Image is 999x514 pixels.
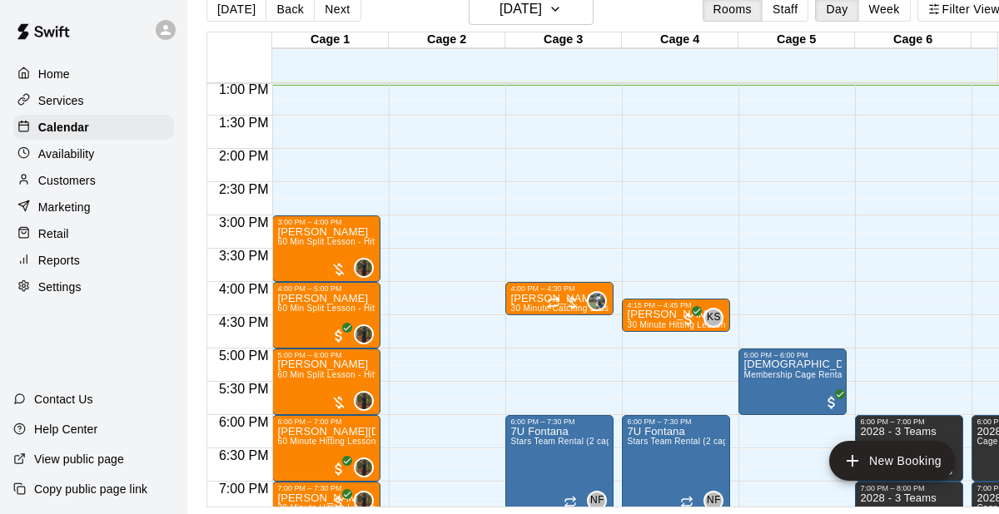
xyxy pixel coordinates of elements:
div: Cage 4 [622,32,738,48]
a: Customers [13,168,174,193]
div: 7:00 PM – 8:00 PM [860,484,958,492]
p: Home [38,66,70,82]
span: Stars Team Rental (2 cages) [627,437,740,446]
div: Mike Thatcher [354,258,374,278]
div: 4:00 PM – 5:00 PM: Hudson Wallace [272,282,380,348]
span: Mike Thatcher [360,258,374,278]
span: All customers have paid [331,328,347,344]
span: Membership Cage Rental [743,370,844,379]
span: All customers have paid [331,494,347,511]
img: Mike Thatcher [355,459,372,476]
div: Nick Fontana [587,491,607,511]
div: 5:00 PM – 6:00 PM [743,351,842,359]
p: Retail [38,225,69,242]
span: 1:30 PM [215,116,273,130]
img: Mike Thatcher [355,326,372,343]
div: 7:00 PM – 7:30 PM [277,484,375,492]
div: 6:00 PM – 7:00 PM [277,418,375,426]
div: 6:00 PM – 7:30 PM [510,418,609,426]
div: 6:00 PM – 7:30 PM [627,418,725,426]
span: 60 Min Split Lesson - Hitting/Pitching [277,370,424,379]
span: KS [707,309,721,326]
div: 5:00 PM – 6:00 PM: Membership Cage Rental [738,348,847,415]
div: Cage 1 [272,32,389,48]
div: 6:00 PM – 7:00 PM: 2028 - 3 Teams [855,415,963,482]
div: Home [13,62,174,86]
span: Mike Thatcher [360,324,374,344]
span: 1:00 PM [215,82,273,96]
span: 60 Min Split Lesson - Hitting/Pitching [277,304,424,313]
span: 6:00 PM [215,415,273,429]
div: 5:00 PM – 6:00 PM [277,351,375,359]
img: Mike Thatcher [355,259,372,276]
div: Settings [13,274,174,299]
span: Mike Thatcher [360,457,374,477]
div: Nick Fontana [703,491,723,511]
p: Settings [38,279,82,295]
div: Cage 2 [389,32,505,48]
div: Mike Thatcher [354,491,374,511]
button: add [829,441,955,481]
div: Cage 3 [505,32,622,48]
p: Reports [38,252,80,269]
div: 4:00 PM – 5:00 PM [277,284,375,293]
div: 4:15 PM – 4:45 PM [627,301,725,309]
div: 4:00 PM – 4:30 PM: 30 Minute Catching Lesson [505,282,614,315]
div: Cage 5 [738,32,855,48]
div: 4:00 PM – 4:30 PM [510,284,609,293]
p: Customers [38,172,96,189]
span: Mike Thatcher [360,391,374,411]
span: 3:30 PM [215,249,273,263]
span: All customers have paid [680,311,697,328]
a: Services [13,88,174,113]
span: 3:00 PM [215,215,273,230]
span: Kamron Smith [710,308,723,328]
span: Stars Team Rental (2 cages) [510,437,624,446]
span: 5:00 PM [215,348,273,363]
a: Retail [13,221,174,246]
span: 2:00 PM [215,149,273,163]
span: 7:00 PM [215,482,273,496]
span: 5:30 PM [215,382,273,396]
div: 3:00 PM – 4:00 PM [277,218,375,226]
div: 6:00 PM – 7:00 PM: Sebastian Noel [272,415,380,482]
div: Ryan Maylie [587,291,607,311]
span: 4:00 PM [215,282,273,296]
span: 30 Minute Hitting Lesson [627,320,725,329]
span: All customers have paid [331,461,347,477]
a: Marketing [13,195,174,220]
span: Ryan Maylie [594,291,607,311]
span: All customers have paid [823,394,840,411]
div: 3:00 PM – 4:00 PM: 60 Min Split Lesson - Hitting/Pitching [272,215,380,282]
span: Recurring event [680,496,693,509]
img: Mike Thatcher [355,492,372,509]
p: Help Center [34,421,97,437]
div: 5:00 PM – 6:00 PM: 60 Min Split Lesson - Hitting/Pitching [272,348,380,415]
p: Marketing [38,199,91,215]
div: 4:15 PM – 4:45 PM: Luca Angeles [622,299,730,332]
div: Cage 6 [855,32,972,48]
p: Copy public page link [34,481,147,497]
div: Calendar [13,115,174,140]
span: 60 Minute Hitting Lesson [277,437,375,446]
span: NF [707,492,721,509]
img: Mike Thatcher [355,393,372,409]
span: NF [590,492,604,509]
span: Recurring event [564,496,577,509]
span: 60 Min Split Lesson - Hitting/Pitching [277,237,424,246]
span: Mike Thatcher [360,491,374,511]
p: Availability [38,146,95,162]
span: Nick Fontana [594,491,607,511]
a: Availability [13,141,174,166]
p: Contact Us [34,391,93,408]
a: Reports [13,248,174,273]
span: 2:30 PM [215,182,273,196]
span: Recurring event [547,296,560,309]
div: Mike Thatcher [354,457,374,477]
div: Mike Thatcher [354,391,374,411]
